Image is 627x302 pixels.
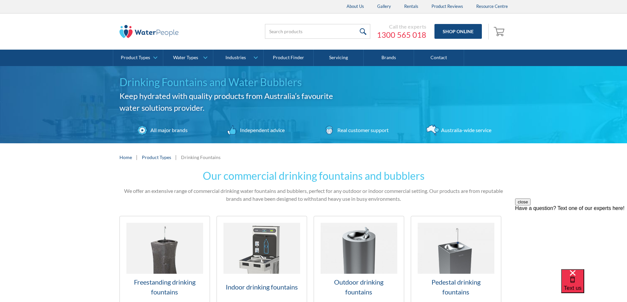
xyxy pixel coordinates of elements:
a: 1300 565 018 [377,30,426,40]
a: Servicing [314,50,364,66]
h3: Freestanding drinking fountains [126,277,203,297]
div: Call the experts [377,23,426,30]
div: Product Types [121,55,150,60]
img: The Water People [119,25,179,38]
h2: Keep hydrated with quality products from Australia’s favourite water solutions provider. [119,90,343,114]
a: Water Types [163,50,213,66]
div: Independent advice [238,126,285,134]
img: shopping cart [494,26,506,36]
div: Drinking Fountains [181,154,221,161]
div: Real customer support [336,126,389,134]
a: Home [119,154,132,161]
div: All major brands [149,126,188,134]
a: Product Types [113,50,163,66]
a: Product Types [142,154,171,161]
h3: Pedestal drinking fountains [418,277,494,297]
h1: Drinking Fountains and Water Bubblers [119,74,343,90]
div: | [135,153,139,161]
a: Industries [213,50,263,66]
a: Brands [364,50,414,66]
a: Contact [414,50,464,66]
h3: Indoor drinking fountains [223,282,300,292]
div: Water Types [173,55,198,60]
div: | [174,153,178,161]
iframe: podium webchat widget prompt [515,198,627,277]
a: Shop Online [434,24,482,39]
h2: Our commercial drinking fountains and bubblers [119,168,508,184]
div: Industries [225,55,246,60]
a: Product Finder [264,50,314,66]
iframe: podium webchat widget bubble [561,269,627,302]
a: Open empty cart [492,24,508,39]
div: Australia-wide service [439,126,491,134]
p: We offer an extensive range of commercial drinking water fountains and bubblers, perfect for any ... [119,187,508,203]
input: Search products [265,24,370,39]
h3: Outdoor drinking fountains [321,277,397,297]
